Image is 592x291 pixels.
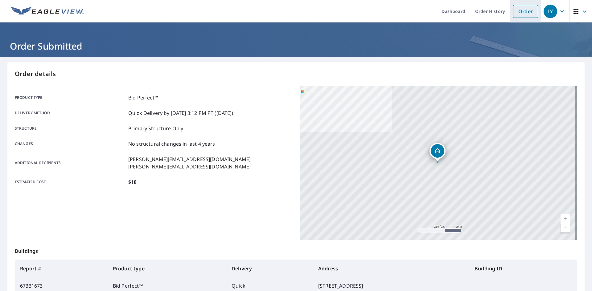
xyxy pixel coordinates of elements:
th: Product type [108,260,227,277]
p: [PERSON_NAME][EMAIL_ADDRESS][DOMAIN_NAME] [128,156,251,163]
p: Additional recipients [15,156,126,170]
th: Delivery [227,260,313,277]
div: Dropped pin, building 1, Residential property, 525 Seroco Ave Newark, OH 43055 [430,143,446,162]
a: Current Level 17, Zoom Out [561,223,570,232]
a: Current Level 17, Zoom In [561,214,570,223]
p: Order details [15,69,577,79]
th: Address [313,260,470,277]
p: Quick Delivery by [DATE] 3:12 PM PT ([DATE]) [128,109,233,117]
p: Changes [15,140,126,148]
p: Buildings [15,240,577,260]
p: Bid Perfect™ [128,94,158,101]
h1: Order Submitted [7,40,585,52]
img: EV Logo [11,7,84,16]
th: Report # [15,260,108,277]
p: Structure [15,125,126,132]
p: No structural changes in last 4 years [128,140,215,148]
a: Order [513,5,538,18]
th: Building ID [470,260,577,277]
p: Delivery method [15,109,126,117]
p: Estimated cost [15,178,126,186]
p: [PERSON_NAME][EMAIL_ADDRESS][DOMAIN_NAME] [128,163,251,170]
p: Primary Structure Only [128,125,183,132]
p: $18 [128,178,137,186]
p: Product type [15,94,126,101]
div: LY [544,5,557,18]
